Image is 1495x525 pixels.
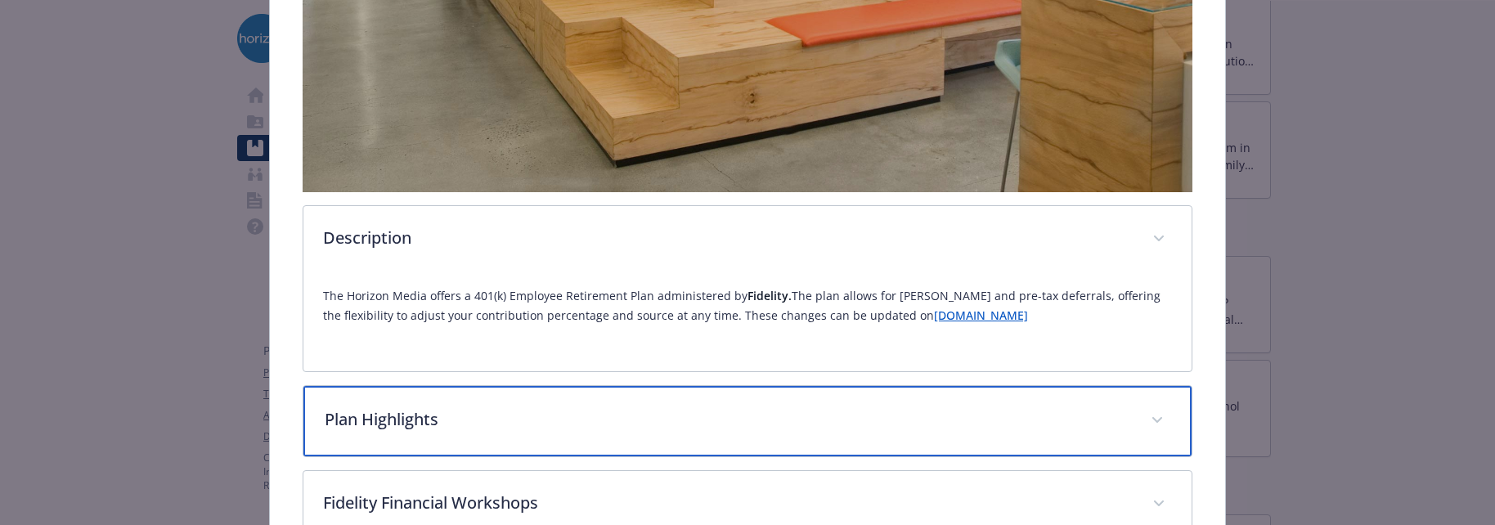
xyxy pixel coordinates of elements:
p: The Horizon Media offers a 401(k) Employee Retirement Plan administered by The plan allows for [P... [323,286,1172,325]
p: Plan Highlights [325,407,1131,432]
p: Description [323,226,1133,250]
strong: Fidelity. [747,288,792,303]
p: Fidelity Financial Workshops [323,491,1133,515]
div: Description [303,273,1192,371]
a: [DOMAIN_NAME] [934,307,1028,323]
div: Plan Highlights [303,386,1192,456]
div: Description [303,206,1192,273]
